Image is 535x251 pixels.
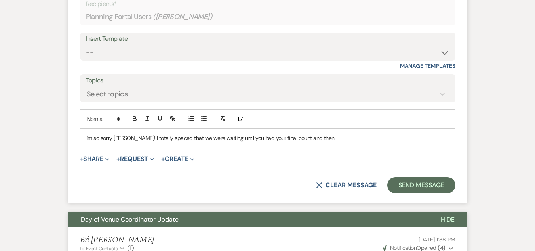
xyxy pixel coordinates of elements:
[441,215,455,224] span: Hide
[86,75,449,86] label: Topics
[86,134,449,142] p: I'm so sorry [PERSON_NAME]! I totally spaced that we were waiting until you had your final count ...
[86,9,449,25] div: Planning Portal Users
[68,212,428,227] button: Day of Venue Coordinator Update
[161,156,194,162] button: Create
[87,89,128,100] div: Select topics
[387,177,455,193] button: Send Message
[161,156,165,162] span: +
[116,156,154,162] button: Request
[86,33,449,45] div: Insert Template
[316,182,376,188] button: Clear message
[116,156,120,162] span: +
[80,156,84,162] span: +
[153,11,212,22] span: ( [PERSON_NAME] )
[400,62,455,69] a: Manage Templates
[80,156,110,162] button: Share
[428,212,467,227] button: Hide
[419,236,455,243] span: [DATE] 1:38 PM
[81,215,179,224] span: Day of Venue Coordinator Update
[80,235,154,245] h5: Bri [PERSON_NAME]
